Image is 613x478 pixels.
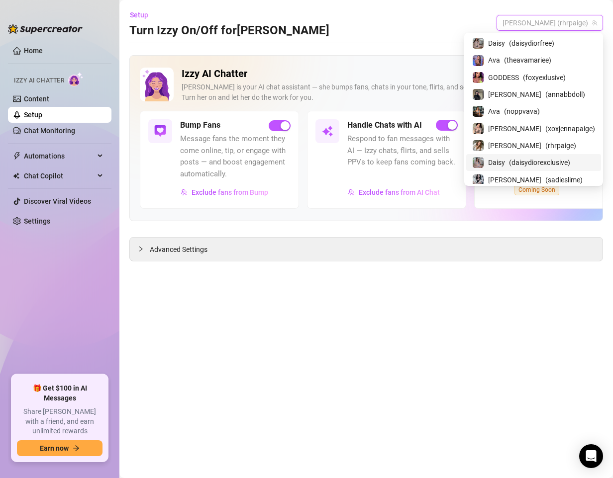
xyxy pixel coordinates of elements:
[180,133,291,180] span: Message fans the moment they come online, tip, or engage with posts — and boost engagement automa...
[579,444,603,468] div: Open Intercom Messenger
[545,89,585,100] span: ( annabbdoll )
[182,82,562,103] div: [PERSON_NAME] is your AI chat assistant — she bumps fans, chats in your tone, flirts, and sells y...
[140,68,174,101] img: Izzy AI Chatter
[150,244,207,255] span: Advanced Settings
[514,184,559,195] span: Coming Soon
[17,384,102,403] span: 🎁 Get $100 in AI Messages
[545,174,583,185] span: ( sadieslime )
[138,243,150,254] div: collapsed
[359,188,440,196] span: Exclude fans from AI Chat
[180,119,220,131] h5: Bump Fans
[17,440,102,456] button: Earn nowarrow-right
[473,140,484,151] img: Paige
[24,217,50,225] a: Settings
[545,123,595,134] span: ( xoxjennapaige )
[523,72,566,83] span: ( foxyexlusive )
[473,123,484,134] img: Jenna
[182,68,562,80] h2: Izzy AI Chatter
[509,38,554,49] span: ( daisydiorfree )
[488,174,541,185] span: [PERSON_NAME]
[8,24,83,34] img: logo-BBDzfeDw.svg
[13,172,19,179] img: Chat Copilot
[24,95,49,103] a: Content
[488,106,500,117] span: Ava
[24,148,95,164] span: Automations
[488,38,505,49] span: Daisy
[347,119,422,131] h5: Handle Chats with AI
[488,55,500,66] span: Ava
[504,106,540,117] span: ( noppvava )
[503,15,597,30] span: Paige (rhrpaige)
[24,127,75,135] a: Chat Monitoring
[488,72,519,83] span: GODDESS
[504,55,551,66] span: ( theavamariee )
[348,189,355,196] img: svg%3e
[473,106,484,117] img: Ava
[545,140,576,151] span: ( rhrpaige )
[13,152,21,160] span: thunderbolt
[192,188,268,196] span: Exclude fans from Bump
[321,125,333,137] img: svg%3e
[488,89,541,100] span: [PERSON_NAME]
[17,407,102,436] span: Share [PERSON_NAME] with a friend, and earn unlimited rewards
[473,38,484,49] img: Daisy
[180,184,269,200] button: Exclude fans from Bump
[347,133,458,168] span: Respond to fan messages with AI — Izzy chats, flirts, and sells PPVs to keep fans coming back.
[129,23,329,39] h3: Turn Izzy On/Off for [PERSON_NAME]
[473,89,484,100] img: Anna
[154,125,166,137] img: svg%3e
[473,157,484,168] img: Daisy
[73,445,80,452] span: arrow-right
[488,157,505,168] span: Daisy
[181,189,188,196] img: svg%3e
[138,246,144,252] span: collapsed
[347,184,440,200] button: Exclude fans from AI Chat
[488,123,541,134] span: [PERSON_NAME]
[129,7,156,23] button: Setup
[592,20,598,26] span: team
[509,157,570,168] span: ( daisydiorexclusive )
[24,47,43,55] a: Home
[473,72,484,83] img: GODDESS
[68,72,84,86] img: AI Chatter
[473,55,484,66] img: Ava
[473,174,484,185] img: Sadie
[24,111,42,119] a: Setup
[14,76,64,85] span: Izzy AI Chatter
[24,197,91,205] a: Discover Viral Videos
[130,11,148,19] span: Setup
[488,140,541,151] span: [PERSON_NAME]
[40,444,69,452] span: Earn now
[24,168,95,184] span: Chat Copilot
